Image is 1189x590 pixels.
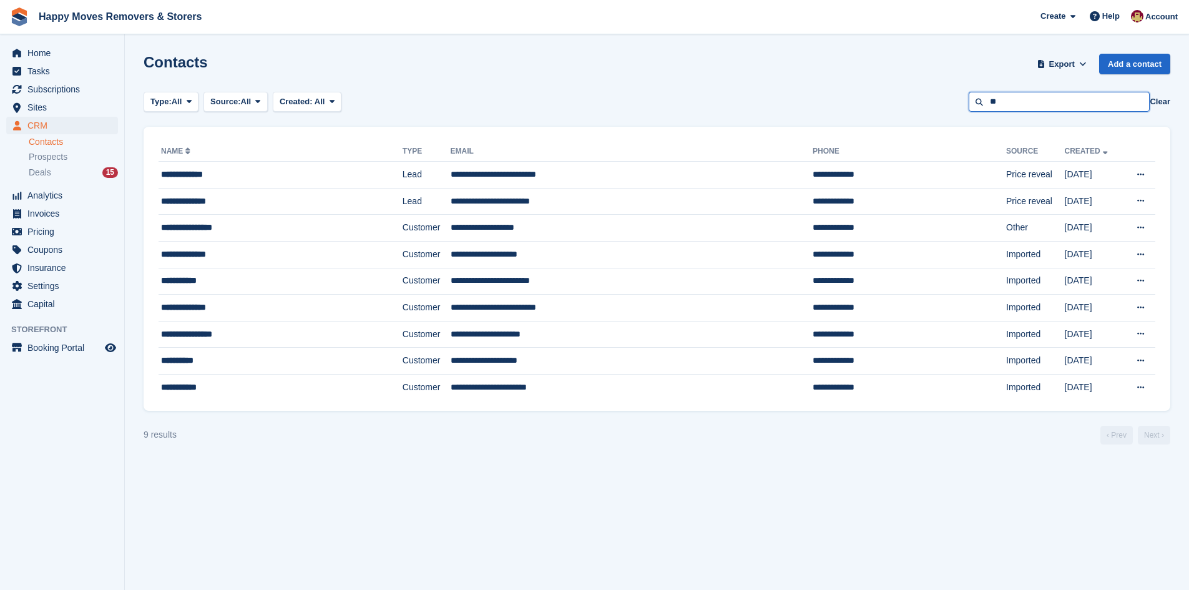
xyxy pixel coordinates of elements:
[273,92,341,112] button: Created: All
[27,205,102,222] span: Invoices
[34,6,207,27] a: Happy Moves Removers & Storers
[1006,188,1064,215] td: Price reveal
[1006,142,1064,162] th: Source
[27,44,102,62] span: Home
[27,62,102,80] span: Tasks
[29,150,118,164] a: Prospects
[27,295,102,313] span: Capital
[1065,374,1122,400] td: [DATE]
[1065,241,1122,268] td: [DATE]
[6,241,118,258] a: menu
[6,99,118,116] a: menu
[1065,215,1122,242] td: [DATE]
[27,277,102,295] span: Settings
[6,187,118,204] a: menu
[1006,348,1064,375] td: Imported
[29,166,118,179] a: Deals 15
[403,142,451,162] th: Type
[11,323,124,336] span: Storefront
[144,428,177,441] div: 9 results
[29,136,118,148] a: Contacts
[241,96,252,108] span: All
[6,117,118,134] a: menu
[27,187,102,204] span: Analytics
[451,142,813,162] th: Email
[813,142,1006,162] th: Phone
[1065,295,1122,322] td: [DATE]
[10,7,29,26] img: stora-icon-8386f47178a22dfd0bd8f6a31ec36ba5ce8667c1dd55bd0f319d3a0aa187defe.svg
[1049,58,1075,71] span: Export
[27,81,102,98] span: Subscriptions
[403,215,451,242] td: Customer
[6,223,118,240] a: menu
[6,259,118,277] a: menu
[1040,10,1065,22] span: Create
[6,81,118,98] a: menu
[172,96,182,108] span: All
[1006,241,1064,268] td: Imported
[27,99,102,116] span: Sites
[27,117,102,134] span: CRM
[1006,268,1064,295] td: Imported
[403,348,451,375] td: Customer
[403,162,451,189] td: Lead
[6,62,118,80] a: menu
[27,339,102,356] span: Booking Portal
[403,321,451,348] td: Customer
[1065,321,1122,348] td: [DATE]
[1131,10,1143,22] img: Steven Fry
[27,223,102,240] span: Pricing
[1034,54,1089,74] button: Export
[27,241,102,258] span: Coupons
[1150,96,1170,108] button: Clear
[103,340,118,355] a: Preview store
[1138,426,1170,445] a: Next
[403,374,451,400] td: Customer
[6,44,118,62] a: menu
[403,295,451,322] td: Customer
[280,97,313,106] span: Created:
[315,97,325,106] span: All
[1006,215,1064,242] td: Other
[1102,10,1120,22] span: Help
[144,54,208,71] h1: Contacts
[210,96,240,108] span: Source:
[150,96,172,108] span: Type:
[1098,426,1173,445] nav: Page
[1145,11,1178,23] span: Account
[6,277,118,295] a: menu
[203,92,268,112] button: Source: All
[1065,348,1122,375] td: [DATE]
[144,92,198,112] button: Type: All
[1099,54,1170,74] a: Add a contact
[6,339,118,356] a: menu
[29,151,67,163] span: Prospects
[1006,374,1064,400] td: Imported
[102,167,118,178] div: 15
[403,268,451,295] td: Customer
[1006,162,1064,189] td: Price reveal
[1065,268,1122,295] td: [DATE]
[403,188,451,215] td: Lead
[1065,162,1122,189] td: [DATE]
[6,295,118,313] a: menu
[1006,295,1064,322] td: Imported
[1065,188,1122,215] td: [DATE]
[161,147,193,155] a: Name
[403,241,451,268] td: Customer
[1100,426,1133,445] a: Previous
[1006,321,1064,348] td: Imported
[1065,147,1110,155] a: Created
[27,259,102,277] span: Insurance
[6,205,118,222] a: menu
[29,167,51,179] span: Deals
